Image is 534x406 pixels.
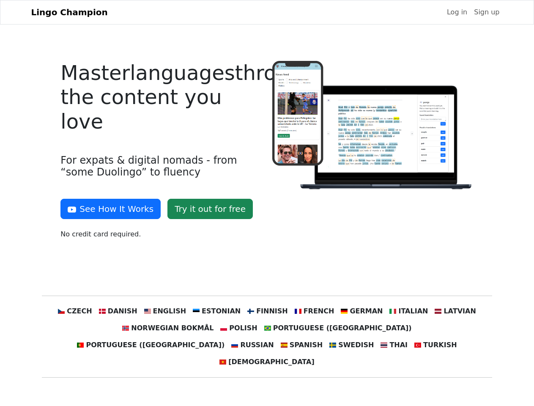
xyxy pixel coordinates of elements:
a: Lingo Champion [31,4,108,21]
img: Logo [272,61,474,191]
img: th.svg [381,342,387,348]
a: Try it out for free [167,199,253,219]
span: Finnish [256,306,288,316]
span: Italian [398,306,428,316]
span: Latvian [444,306,476,316]
h4: For expats & digital nomads - from “some Duolingo” to fluency [60,154,262,179]
img: br.svg [264,325,271,332]
img: dk.svg [99,308,106,315]
span: Estonian [202,306,241,316]
img: tr.svg [414,342,421,348]
span: Norwegian Bokmål [131,323,214,333]
a: Sign up [471,4,503,21]
span: [DEMOGRAPHIC_DATA] [228,357,314,367]
span: Portuguese ([GEOGRAPHIC_DATA]) [86,340,225,350]
img: vn.svg [219,359,226,365]
span: Thai [389,340,408,350]
img: de.svg [341,308,348,315]
a: Log in [444,4,471,21]
img: pl.svg [220,325,227,332]
button: See How It Works [60,199,161,219]
img: lv.svg [435,308,441,315]
img: no.svg [122,325,129,332]
span: Czech [67,306,92,316]
span: Russian [240,340,274,350]
img: ru.svg [231,342,238,348]
p: No credit card required. [60,229,262,239]
span: Swedish [338,340,374,350]
span: Turkish [423,340,457,350]
span: German [350,306,383,316]
img: fr.svg [295,308,301,315]
img: us.svg [144,308,151,315]
h4: Master languages through the content you love [60,61,262,134]
img: se.svg [329,342,336,348]
span: English [153,306,186,316]
span: Portuguese ([GEOGRAPHIC_DATA]) [273,323,412,333]
span: French [304,306,334,316]
img: fi.svg [247,308,254,315]
img: es.svg [281,342,288,348]
span: Polish [229,323,257,333]
img: ee.svg [193,308,200,315]
span: Danish [108,306,137,316]
img: it.svg [389,308,396,315]
img: pt.svg [77,342,84,348]
span: Spanish [290,340,323,350]
img: cz.svg [58,308,65,315]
